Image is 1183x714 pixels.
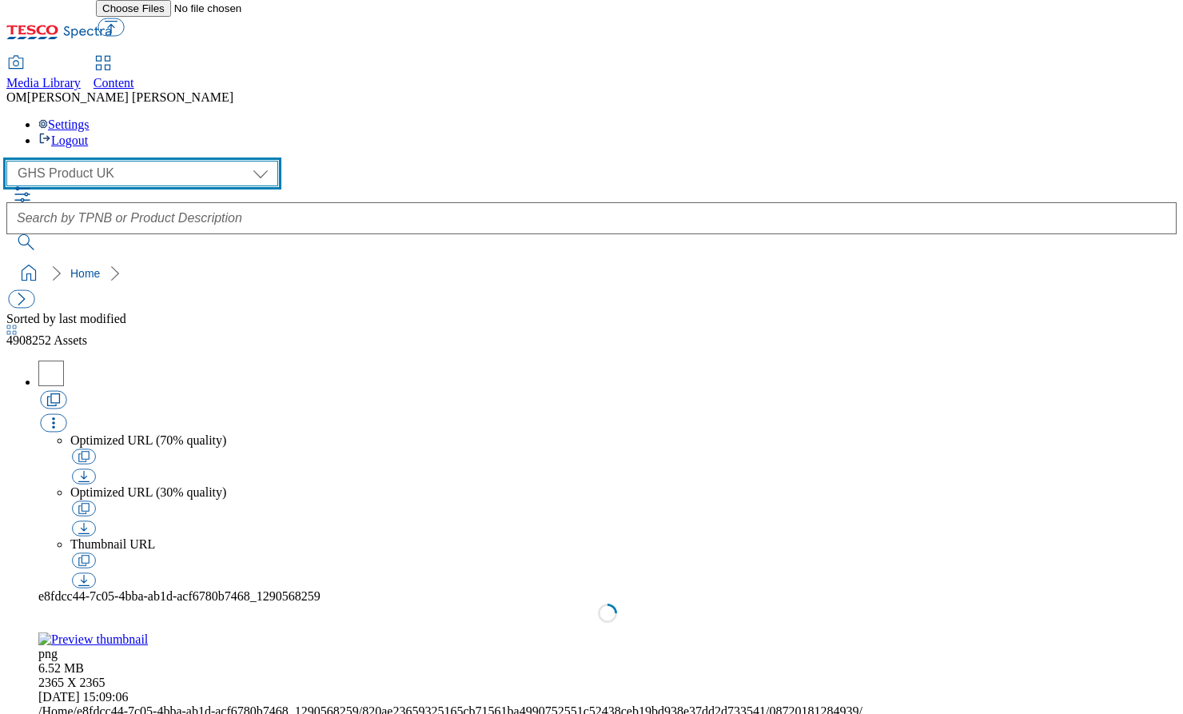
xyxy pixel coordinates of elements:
[6,312,126,325] span: Sorted by last modified
[6,57,81,90] a: Media Library
[38,632,148,647] img: Preview thumbnail
[16,261,42,286] a: home
[94,57,134,90] a: Content
[38,647,58,660] span: Type
[70,485,226,499] span: Optimized URL (30% quality)
[6,202,1177,234] input: Search by TPNB or Product Description
[70,267,100,280] a: Home
[38,604,1177,647] a: Preview thumbnail
[6,258,1177,289] nav: breadcrumb
[70,433,226,447] span: Optimized URL (70% quality)
[38,589,321,603] span: e8fdcc44-7c05-4bba-ab1d-acf6780b7468_1290568259
[70,537,155,551] span: Thumbnail URL
[6,90,27,104] span: OM
[38,134,88,147] a: Logout
[6,76,81,90] span: Media Library
[38,118,90,131] a: Settings
[38,676,106,689] span: Resolution
[6,333,87,347] span: Assets
[6,333,54,347] span: 4908252
[38,661,84,675] span: Size
[94,76,134,90] span: Content
[27,90,233,104] span: [PERSON_NAME] [PERSON_NAME]
[38,690,1177,704] div: Last Modified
